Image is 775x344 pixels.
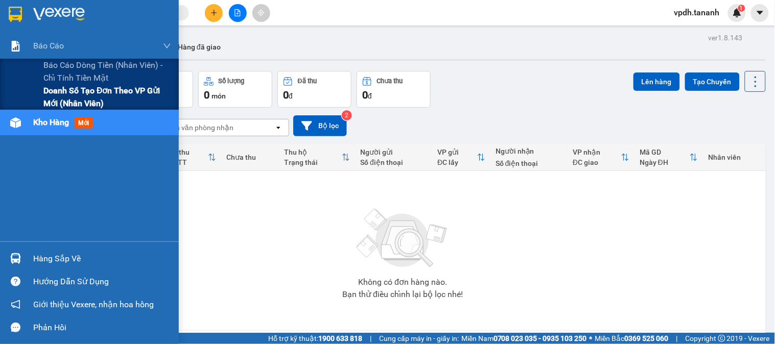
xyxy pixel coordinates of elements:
span: Kho hàng [33,117,69,127]
span: Miền Nam [461,333,587,344]
button: caret-down [751,4,769,22]
button: file-add [229,4,247,22]
div: Nhân viên [708,153,760,161]
div: ver 1.8.143 [709,32,743,43]
sup: 1 [738,5,745,12]
span: đ [289,92,293,100]
span: đ [368,92,372,100]
div: Số điện thoại [360,158,427,166]
button: plus [205,4,223,22]
div: Phản hồi [33,320,171,335]
span: down [163,42,171,50]
span: Báo cáo dòng tiền (nhân viên) - chỉ tính tiền mặt [43,59,171,84]
button: Lên hàng [633,72,680,91]
span: | [370,333,371,344]
span: plus [210,9,218,16]
div: Chưa thu [377,78,403,85]
span: Cung cấp máy in - giấy in: [379,333,459,344]
th: Toggle SortBy [568,144,635,171]
span: notification [11,300,20,309]
span: message [11,323,20,332]
div: Số điện thoại [496,159,562,167]
img: icon-new-feature [733,8,742,17]
div: Mã GD [640,148,690,156]
span: 0 [362,89,368,101]
span: Báo cáo [33,39,64,52]
div: ĐC giao [573,158,621,166]
div: Đã thu [298,78,317,85]
div: Bạn thử điều chỉnh lại bộ lọc nhé! [342,290,463,299]
div: Người gửi [360,148,427,156]
button: Tạo Chuyến [685,72,740,91]
span: ⚪️ [590,336,593,340]
th: Toggle SortBy [635,144,703,171]
div: Đã thu [168,148,208,156]
span: Miền Bắc [595,333,669,344]
button: Đã thu0đ [277,71,351,108]
button: Hàng đã giao [170,35,229,59]
strong: 0708 023 035 - 0935 103 250 [494,334,587,342]
span: 0 [204,89,209,101]
div: Thu hộ [285,148,342,156]
img: solution-icon [10,41,21,52]
div: VP nhận [573,148,621,156]
span: file-add [234,9,241,16]
button: aim [252,4,270,22]
div: HTTT [168,158,208,166]
span: aim [257,9,265,16]
button: Số lượng0món [198,71,272,108]
span: caret-down [756,8,765,17]
div: Người nhận [496,147,562,155]
th: Toggle SortBy [163,144,221,171]
button: Bộ lọc [293,115,347,136]
div: ĐC lấy [437,158,477,166]
div: Chưa thu [226,153,274,161]
div: Hướng dẫn sử dụng [33,274,171,289]
span: Hỗ trợ kỹ thuật: [268,333,362,344]
span: copyright [718,335,725,342]
span: question-circle [11,277,20,286]
span: Doanh số tạo đơn theo VP gửi mới (nhân viên) [43,84,171,110]
div: Trạng thái [285,158,342,166]
div: Không có đơn hàng nào. [358,278,447,286]
img: svg+xml;base64,PHN2ZyBjbGFzcz0ibGlzdC1wbHVnX19zdmciIHhtbG5zPSJodHRwOi8vd3d3LnczLm9yZy8yMDAwL3N2Zy... [351,203,454,274]
span: | [676,333,678,344]
div: VP gửi [437,148,477,156]
span: vpdh.tananh [666,6,728,19]
img: warehouse-icon [10,253,21,264]
span: 1 [740,5,743,12]
span: món [212,92,226,100]
sup: 2 [342,110,352,120]
div: Chọn văn phòng nhận [163,122,233,133]
img: logo-vxr [9,7,22,22]
span: 0 [283,89,289,101]
strong: 0369 525 060 [625,334,669,342]
span: mới [74,117,93,129]
th: Toggle SortBy [432,144,490,171]
span: Giới thiệu Vexere, nhận hoa hồng [33,298,154,311]
div: Số lượng [219,78,245,85]
strong: 1900 633 818 [318,334,362,342]
div: Hàng sắp về [33,251,171,266]
svg: open [274,124,283,132]
th: Toggle SortBy [279,144,356,171]
div: Ngày ĐH [640,158,690,166]
button: Chưa thu0đ [357,71,431,108]
img: warehouse-icon [10,117,21,128]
